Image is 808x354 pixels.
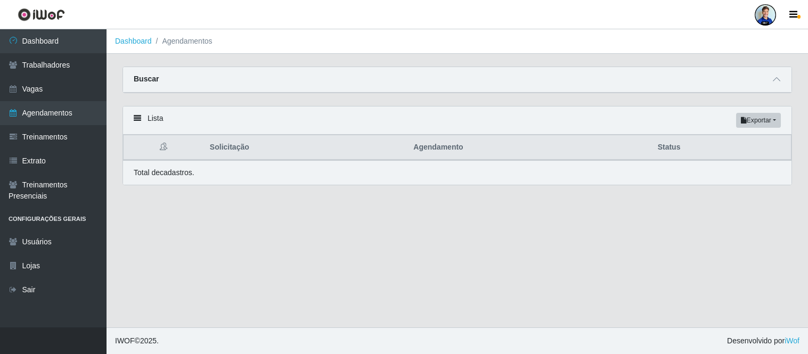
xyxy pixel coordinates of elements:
nav: breadcrumb [107,29,808,54]
span: © 2025 . [115,335,159,347]
span: Desenvolvido por [727,335,799,347]
span: IWOF [115,336,135,345]
strong: Buscar [134,75,159,83]
li: Agendamentos [152,36,213,47]
th: Solicitação [203,135,407,160]
th: Status [651,135,791,160]
a: Dashboard [115,37,152,45]
a: iWof [785,336,799,345]
p: Total de cadastros. [134,167,194,178]
img: CoreUI Logo [18,8,65,21]
button: Exportar [736,113,781,128]
div: Lista [123,106,791,135]
th: Agendamento [407,135,651,160]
